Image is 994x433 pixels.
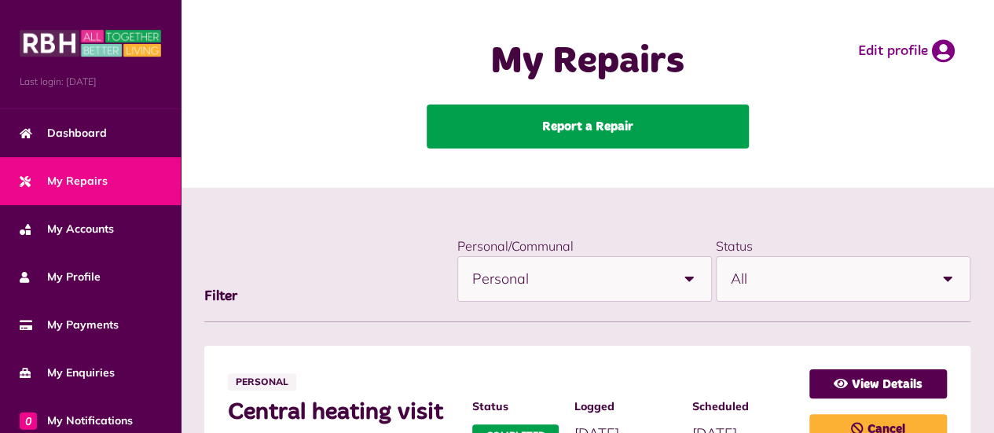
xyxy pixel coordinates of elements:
a: Report a Repair [427,105,749,149]
span: Central heating visit [228,398,457,427]
h1: My Repairs [400,39,776,85]
span: My Repairs [20,173,108,189]
label: Status [716,238,753,254]
span: Dashboard [20,125,107,141]
span: My Payments [20,317,119,333]
a: View Details [809,369,947,398]
span: Filter [204,289,237,303]
span: Logged [574,398,676,415]
span: Status [472,398,559,415]
span: Personal [228,373,296,391]
span: All [731,257,926,301]
a: Edit profile [858,39,955,63]
span: Personal [472,257,667,301]
span: My Profile [20,269,101,285]
span: Last login: [DATE] [20,75,161,89]
span: My Enquiries [20,365,115,381]
span: 0 [20,412,37,429]
span: My Notifications [20,413,133,429]
label: Personal/Communal [457,238,574,254]
span: Scheduled [692,398,794,415]
span: My Accounts [20,221,114,237]
img: MyRBH [20,28,161,59]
